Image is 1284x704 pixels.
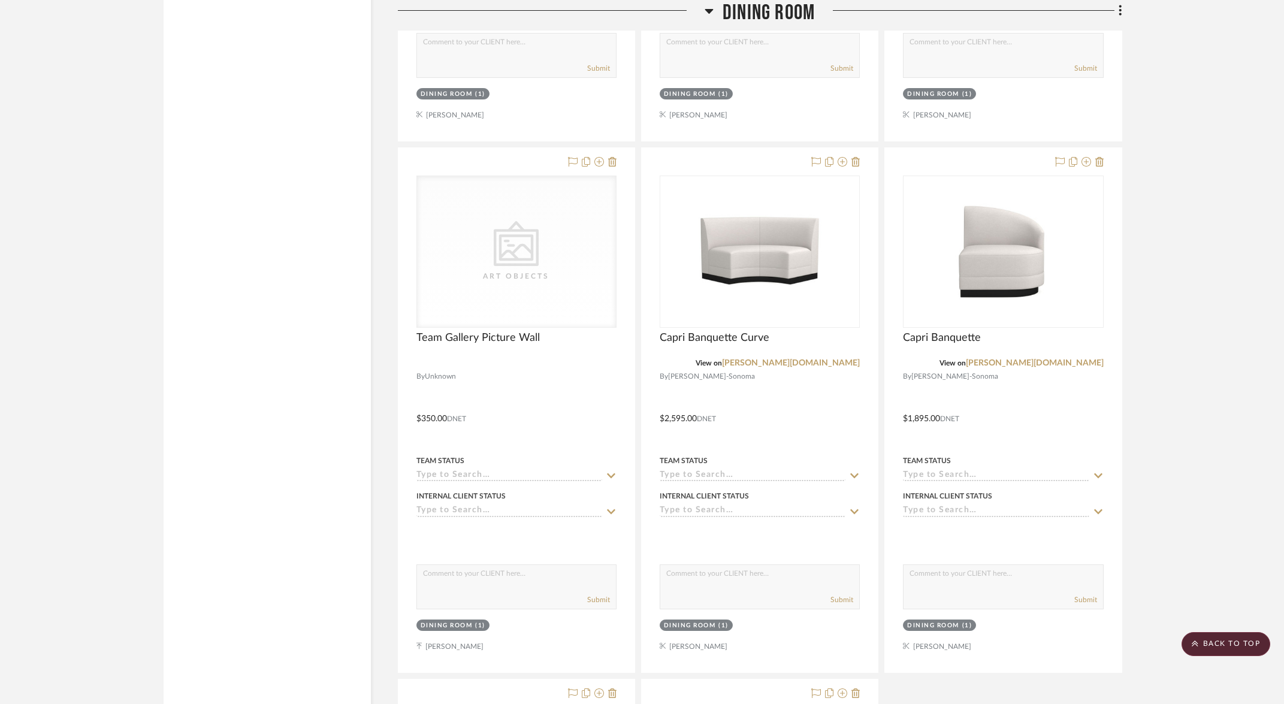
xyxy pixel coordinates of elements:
img: Capri Banquette Curve [685,177,835,327]
input: Type to Search… [416,506,602,517]
span: By [660,371,668,382]
span: View on [696,359,722,367]
input: Type to Search… [416,470,602,482]
div: Internal Client Status [660,491,749,501]
button: Submit [587,63,610,74]
div: (1) [962,90,972,99]
span: [PERSON_NAME]-Sonoma [668,371,755,382]
span: View on [939,359,966,367]
div: 0 [417,176,616,327]
div: (1) [962,621,972,630]
div: (1) [475,90,485,99]
input: Type to Search… [903,506,1089,517]
span: [PERSON_NAME]-Sonoma [911,371,998,382]
input: Type to Search… [903,470,1089,482]
button: Submit [587,594,610,605]
scroll-to-top-button: BACK TO TOP [1182,632,1270,656]
img: Capri Banquette [928,177,1078,327]
span: Unknown [425,371,456,382]
div: (1) [718,621,729,630]
span: By [903,371,911,382]
button: Submit [1074,594,1097,605]
div: Internal Client Status [903,491,992,501]
div: 0 [660,176,859,327]
span: Capri Banquette Curve [660,331,769,345]
div: Dining Room [421,621,473,630]
a: [PERSON_NAME][DOMAIN_NAME] [722,359,860,367]
div: Dining Room [664,90,716,99]
button: Submit [830,63,853,74]
div: Team Status [660,455,708,466]
span: Team Gallery Picture Wall [416,331,540,345]
div: Internal Client Status [416,491,506,501]
button: Submit [1074,63,1097,74]
div: Dining Room [907,90,959,99]
span: By [416,371,425,382]
div: (1) [475,621,485,630]
div: (1) [718,90,729,99]
div: Team Status [903,455,951,466]
input: Type to Search… [660,506,845,517]
a: [PERSON_NAME][DOMAIN_NAME] [966,359,1104,367]
div: Dining Room [421,90,473,99]
div: Art Objects [457,270,576,282]
input: Type to Search… [660,470,845,482]
div: Dining Room [907,621,959,630]
div: Dining Room [664,621,716,630]
span: Capri Banquette [903,331,981,345]
button: Submit [830,594,853,605]
div: Team Status [416,455,464,466]
div: 0 [904,176,1102,327]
